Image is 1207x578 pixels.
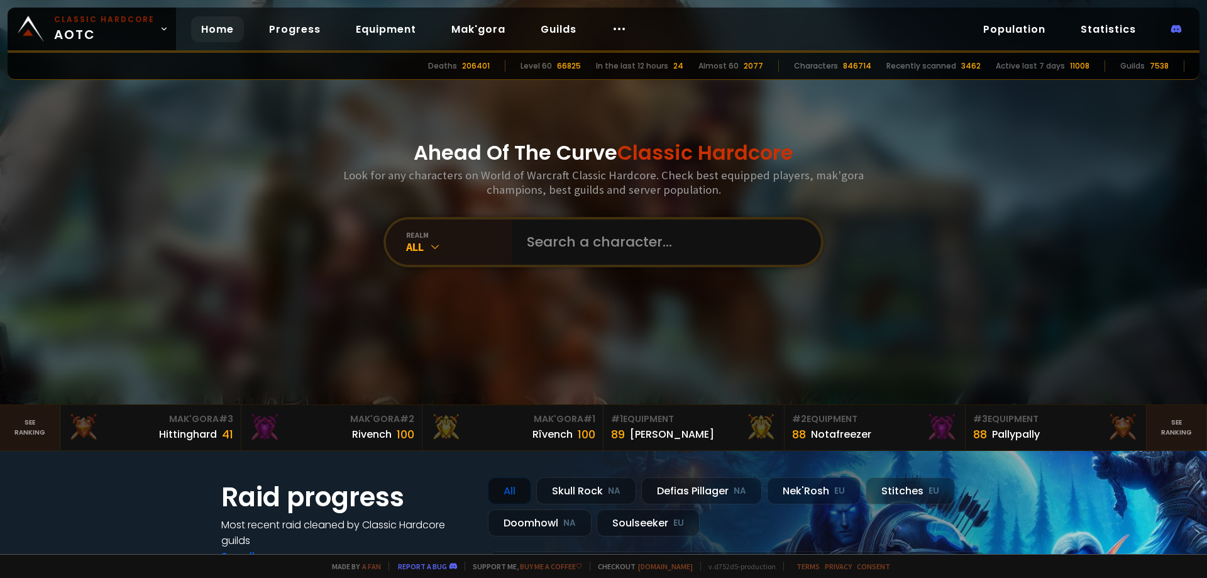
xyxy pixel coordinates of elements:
[465,562,582,571] span: Support me,
[966,405,1147,450] a: #3Equipment88Pallypally
[430,413,595,426] div: Mak'Gora
[221,477,473,517] h1: Raid progress
[398,562,447,571] a: Report a bug
[1147,405,1207,450] a: Seeranking
[249,413,414,426] div: Mak'Gora
[338,168,869,197] h3: Look for any characters on World of Warcraft Classic Hardcore. Check best equipped players, mak'g...
[590,562,693,571] span: Checkout
[608,485,620,497] small: NA
[866,477,955,504] div: Stitches
[886,60,956,72] div: Recently scanned
[400,413,414,425] span: # 2
[1150,60,1169,72] div: 7538
[617,138,793,167] span: Classic Hardcore
[221,517,473,548] h4: Most recent raid cleaned by Classic Hardcore guilds
[532,426,573,442] div: Rîvench
[611,413,776,426] div: Equipment
[352,426,392,442] div: Rivench
[834,485,845,497] small: EU
[563,517,576,530] small: NA
[488,477,531,504] div: All
[422,405,603,450] a: Mak'Gora#1Rîvench100
[825,562,852,571] a: Privacy
[992,426,1040,442] div: Pallypally
[794,60,838,72] div: Characters
[222,426,233,443] div: 41
[630,426,714,442] div: [PERSON_NAME]
[843,60,871,72] div: 846714
[641,477,762,504] div: Defias Pillager
[60,405,241,450] a: Mak'Gora#3Hittinghard41
[698,60,739,72] div: Almost 60
[54,14,155,44] span: AOTC
[973,16,1055,42] a: Population
[792,426,806,443] div: 88
[996,60,1065,72] div: Active last 7 days
[221,549,303,564] a: See all progress
[324,562,381,571] span: Made by
[973,426,987,443] div: 88
[520,562,582,571] a: Buy me a coffee
[597,509,700,536] div: Soulseeker
[557,60,581,72] div: 66825
[531,16,587,42] a: Guilds
[785,405,966,450] a: #2Equipment88Notafreezer
[54,14,155,25] small: Classic Hardcore
[973,413,988,425] span: # 3
[241,405,422,450] a: Mak'Gora#2Rivench100
[521,60,552,72] div: Level 60
[462,60,490,72] div: 206401
[603,405,785,450] a: #1Equipment89[PERSON_NAME]
[519,220,806,265] input: Search a character...
[1070,60,1089,72] div: 11008
[929,485,939,497] small: EU
[8,8,176,50] a: Classic HardcoreAOTC
[973,413,1138,426] div: Equipment
[488,509,592,536] div: Doomhowl
[700,562,776,571] span: v. d752d5 - production
[159,426,217,442] div: Hittinghard
[1071,16,1146,42] a: Statistics
[191,16,244,42] a: Home
[406,240,512,254] div: All
[744,60,763,72] div: 2077
[414,138,793,168] h1: Ahead Of The Curve
[362,562,381,571] a: a fan
[583,413,595,425] span: # 1
[1120,60,1145,72] div: Guilds
[346,16,426,42] a: Equipment
[734,485,746,497] small: NA
[673,517,684,530] small: EU
[767,477,861,504] div: Nek'Rosh
[578,426,595,443] div: 100
[428,60,457,72] div: Deaths
[792,413,807,425] span: # 2
[441,16,515,42] a: Mak'gora
[259,16,331,42] a: Progress
[536,477,636,504] div: Skull Rock
[961,60,981,72] div: 3462
[596,60,668,72] div: In the last 12 hours
[638,562,693,571] a: [DOMAIN_NAME]
[406,230,512,240] div: realm
[611,413,623,425] span: # 1
[219,413,233,425] span: # 3
[397,426,414,443] div: 100
[673,60,683,72] div: 24
[611,426,625,443] div: 89
[792,413,957,426] div: Equipment
[857,562,890,571] a: Consent
[811,426,871,442] div: Notafreezer
[796,562,820,571] a: Terms
[68,413,233,426] div: Mak'Gora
